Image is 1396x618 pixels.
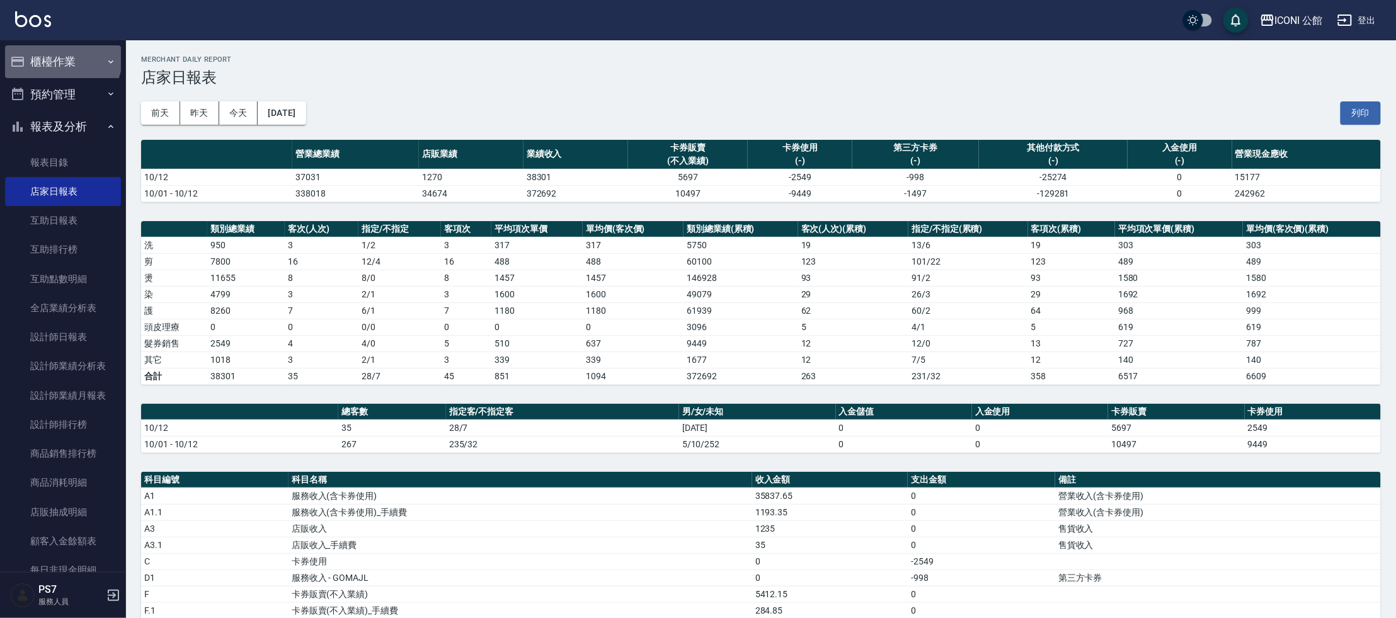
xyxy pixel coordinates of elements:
[523,140,628,169] th: 業績收入
[491,368,583,384] td: 851
[491,319,583,335] td: 0
[908,537,1055,553] td: 0
[1115,302,1243,319] td: 968
[491,270,583,286] td: 1457
[752,488,908,504] td: 35837.65
[1255,8,1328,33] button: ICONI 公館
[1243,352,1381,368] td: 140
[908,352,1027,368] td: 7 / 5
[1243,237,1381,253] td: 303
[5,468,121,497] a: 商品消耗明細
[1115,352,1243,368] td: 140
[38,596,103,607] p: 服務人員
[441,237,491,253] td: 3
[141,55,1381,64] h2: Merchant Daily Report
[285,221,358,237] th: 客次(人次)
[798,270,908,286] td: 93
[908,302,1027,319] td: 60 / 2
[38,583,103,596] h5: PS7
[979,169,1128,185] td: -25274
[684,237,798,253] td: 5750
[908,270,1027,286] td: 91 / 2
[441,253,491,270] td: 16
[798,352,908,368] td: 12
[1055,569,1381,586] td: 第三方卡券
[1055,520,1381,537] td: 售貨收入
[908,569,1055,586] td: -998
[798,302,908,319] td: 62
[441,352,491,368] td: 3
[684,335,798,352] td: 9449
[1341,101,1381,125] button: 列印
[5,352,121,381] a: 設計師業績分析表
[1223,8,1249,33] button: save
[908,368,1027,384] td: 231/32
[285,368,358,384] td: 35
[982,141,1124,154] div: 其他付款方式
[1115,237,1243,253] td: 303
[1131,141,1229,154] div: 入金使用
[141,520,289,537] td: A3
[141,286,207,302] td: 染
[908,319,1027,335] td: 4 / 1
[798,335,908,352] td: 12
[1115,221,1243,237] th: 平均項次單價(累積)
[289,537,752,553] td: 店販收入_手續費
[1131,154,1229,168] div: (-)
[5,78,121,111] button: 預約管理
[292,169,419,185] td: 37031
[908,253,1027,270] td: 101 / 22
[855,154,976,168] div: (-)
[798,319,908,335] td: 5
[207,221,285,237] th: 類別總業績
[798,237,908,253] td: 19
[207,368,285,384] td: 38301
[141,237,207,253] td: 洗
[1115,335,1243,352] td: 727
[292,185,419,202] td: 338018
[1108,420,1244,436] td: 5697
[684,270,798,286] td: 146928
[5,235,121,264] a: 互助排行榜
[1055,504,1381,520] td: 營業收入(含卡券使用)
[628,185,748,202] td: 10497
[798,286,908,302] td: 29
[1115,270,1243,286] td: 1580
[141,436,338,452] td: 10/01 - 10/12
[285,335,358,352] td: 4
[441,286,491,302] td: 3
[285,286,358,302] td: 3
[285,319,358,335] td: 0
[798,368,908,384] td: 263
[1028,270,1116,286] td: 93
[141,569,289,586] td: D1
[908,472,1055,488] th: 支出金額
[141,335,207,352] td: 髮券銷售
[583,335,684,352] td: 637
[523,185,628,202] td: 372692
[141,472,289,488] th: 科目編號
[836,436,972,452] td: 0
[141,586,289,602] td: F
[5,381,121,410] a: 設計師業績月報表
[5,439,121,468] a: 商品銷售排行榜
[1028,352,1116,368] td: 12
[752,537,908,553] td: 35
[10,583,35,608] img: Person
[979,185,1128,202] td: -129281
[852,169,979,185] td: -998
[1115,319,1243,335] td: 619
[1028,302,1116,319] td: 64
[583,270,684,286] td: 1457
[1243,253,1381,270] td: 489
[358,286,441,302] td: 2 / 1
[1243,270,1381,286] td: 1580
[679,420,836,436] td: [DATE]
[1115,368,1243,384] td: 6517
[285,270,358,286] td: 8
[1245,404,1381,420] th: 卡券使用
[1243,221,1381,237] th: 單均價(客次價)(累積)
[908,488,1055,504] td: 0
[285,237,358,253] td: 3
[141,404,1381,453] table: a dense table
